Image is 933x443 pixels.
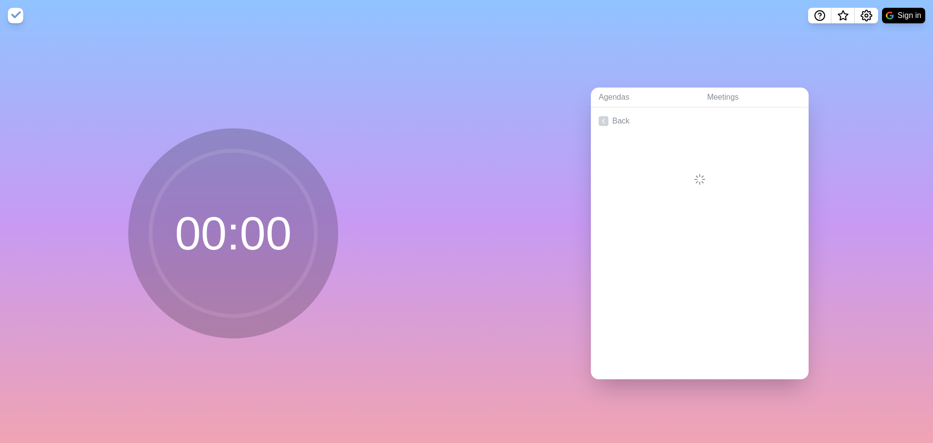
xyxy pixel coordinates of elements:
[831,8,855,23] button: What’s new
[886,12,894,19] img: google logo
[591,88,699,107] a: Agendas
[591,107,809,135] a: Back
[808,8,831,23] button: Help
[699,88,809,107] a: Meetings
[855,8,878,23] button: Settings
[8,8,23,23] img: timeblocks logo
[882,8,925,23] button: Sign in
